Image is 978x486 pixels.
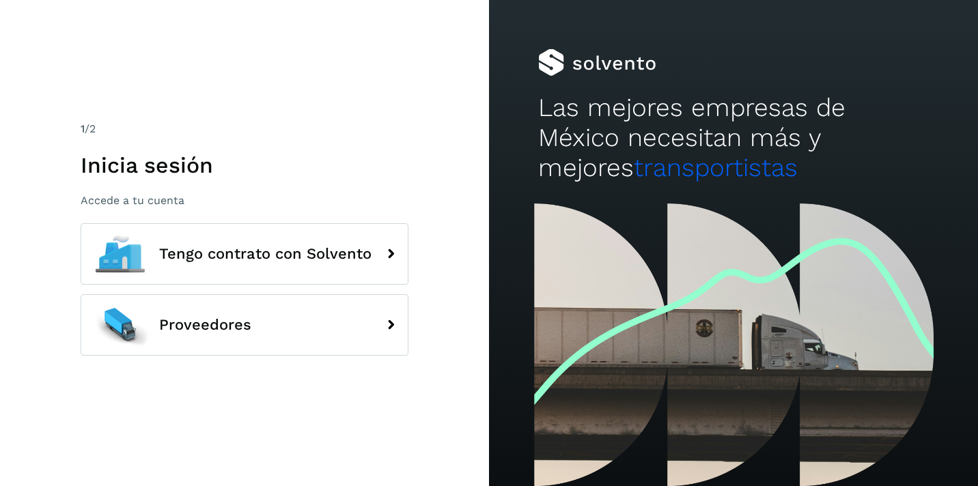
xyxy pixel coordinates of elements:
[81,194,408,207] p: Accede a tu cuenta
[159,317,251,333] span: Proveedores
[634,153,798,182] span: transportistas
[81,294,408,356] button: Proveedores
[81,152,408,178] h1: Inicia sesión
[159,246,372,262] span: Tengo contrato con Solvento
[81,121,408,137] div: /2
[538,93,930,184] h2: Las mejores empresas de México necesitan más y mejores
[81,223,408,285] button: Tengo contrato con Solvento
[81,122,85,135] span: 1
